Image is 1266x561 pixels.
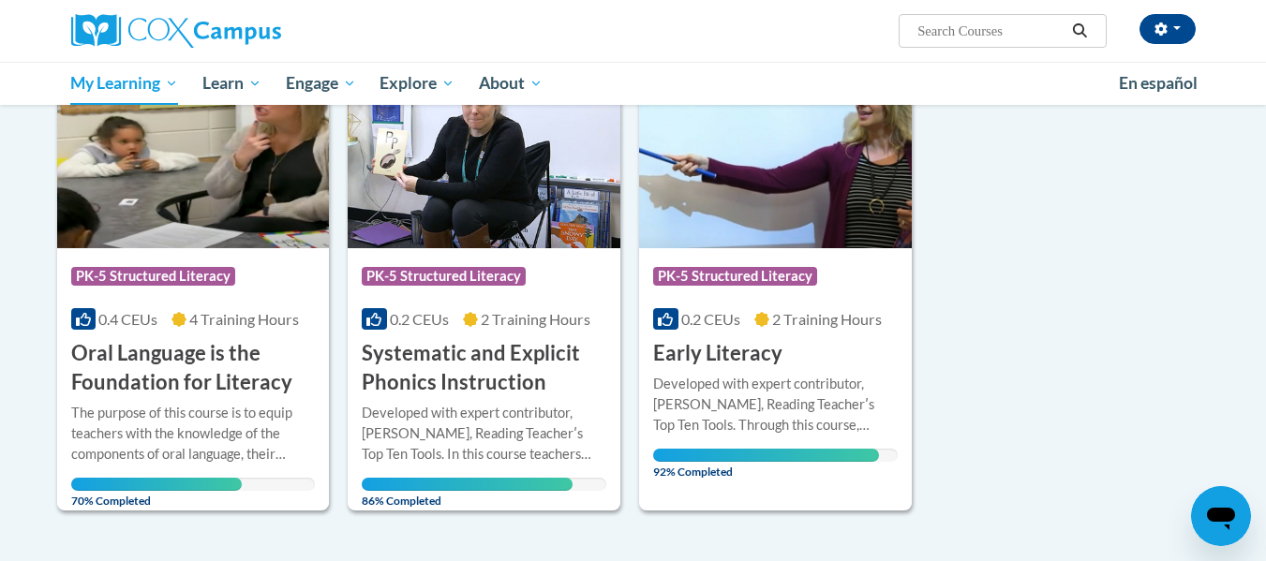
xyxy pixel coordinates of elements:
div: Developed with expert contributor, [PERSON_NAME], Reading Teacherʹs Top Ten Tools. Through this c... [653,374,898,436]
img: Course Logo [348,57,620,248]
h3: Early Literacy [653,339,782,368]
span: 92% Completed [653,449,878,479]
a: Explore [367,62,467,105]
span: 0.2 CEUs [390,310,449,328]
h3: Oral Language is the Foundation for Literacy [71,339,316,397]
h3: Systematic and Explicit Phonics Instruction [362,339,606,397]
a: Course LogoPK-5 Structured Literacy0.2 CEUs2 Training Hours Early LiteracyDeveloped with expert c... [639,57,912,510]
span: 4 Training Hours [189,310,299,328]
a: En español [1107,64,1210,103]
img: Course Logo [57,57,330,248]
div: The purpose of this course is to equip teachers with the knowledge of the components of oral lang... [71,403,316,465]
div: Your progress [71,478,243,491]
span: PK-5 Structured Literacy [362,267,526,286]
span: PK-5 Structured Literacy [653,267,817,286]
button: Account Settings [1139,14,1196,44]
a: Learn [190,62,274,105]
iframe: Button to launch messaging window [1191,486,1251,546]
span: Explore [380,72,454,95]
img: Course Logo [639,57,912,248]
a: Engage [274,62,368,105]
div: Your progress [362,478,572,491]
span: PK-5 Structured Literacy [71,267,235,286]
span: Engage [286,72,356,95]
input: Search Courses [916,20,1065,42]
span: 0.2 CEUs [681,310,740,328]
div: Main menu [43,62,1224,105]
a: Course LogoPK-5 Structured Literacy0.2 CEUs2 Training Hours Systematic and Explicit Phonics Instr... [348,57,620,510]
span: 0.4 CEUs [98,310,157,328]
div: Your progress [653,449,878,462]
span: En español [1119,73,1198,93]
div: Developed with expert contributor, [PERSON_NAME], Reading Teacherʹs Top Ten Tools. In this course... [362,403,606,465]
span: 2 Training Hours [481,310,590,328]
button: Search [1065,20,1094,42]
span: 2 Training Hours [772,310,882,328]
a: My Learning [59,62,191,105]
a: Course LogoPK-5 Structured Literacy0.4 CEUs4 Training Hours Oral Language is the Foundation for L... [57,57,330,510]
img: Cox Campus [71,14,281,48]
a: Cox Campus [71,14,427,48]
span: Learn [202,72,261,95]
span: My Learning [70,72,178,95]
span: About [479,72,543,95]
a: About [467,62,555,105]
span: 86% Completed [362,478,572,508]
span: 70% Completed [71,478,243,508]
